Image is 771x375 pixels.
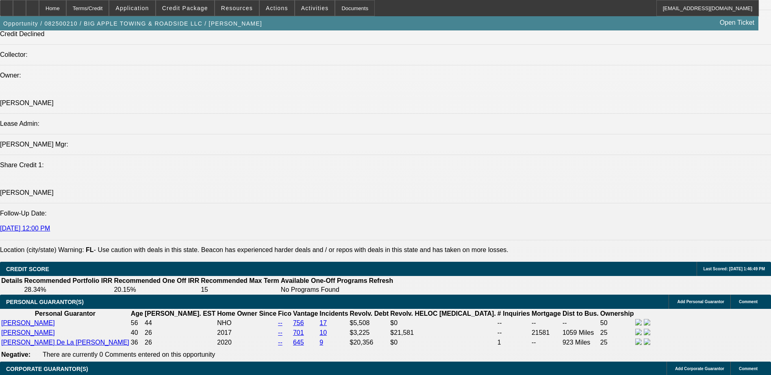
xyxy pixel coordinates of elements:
span: Add Personal Guarantor [677,300,724,304]
a: [PERSON_NAME] [1,319,55,326]
img: facebook-icon.png [635,329,642,335]
span: Activities [301,5,329,11]
td: 26 [144,328,216,337]
b: Incidents [319,310,348,317]
a: 645 [293,339,304,346]
td: 44 [144,319,216,328]
b: # Inquiries [497,310,530,317]
td: 25 [600,328,634,337]
td: $5,508 [350,319,389,328]
span: 2020 [217,339,232,346]
td: 923 Miles [562,338,599,347]
td: 50 [600,319,634,328]
a: 10 [319,329,327,336]
th: Recommended Portfolio IRR [24,277,113,285]
a: [PERSON_NAME] De La [PERSON_NAME] [1,339,129,346]
td: 26 [144,338,216,347]
b: Negative: [1,351,30,358]
b: FL [86,246,94,253]
a: -- [278,319,282,326]
b: Ownership [600,310,634,317]
b: Revolv. HELOC [MEDICAL_DATA]. [390,310,496,317]
a: -- [278,329,282,336]
td: 36 [130,338,143,347]
button: Application [109,0,155,16]
span: CREDIT SCORE [6,266,49,272]
td: 21581 [531,328,561,337]
a: 756 [293,319,304,326]
b: Vantage [293,310,318,317]
img: linkedin-icon.png [644,319,650,325]
td: 1 [497,338,530,347]
td: 40 [130,328,143,337]
td: -- [497,319,530,328]
td: $0 [390,319,496,328]
td: 20.15% [113,286,200,294]
td: $20,356 [350,338,389,347]
b: Dist to Bus. [563,310,599,317]
b: Fico [278,310,291,317]
span: There are currently 0 Comments entered on this opportunity [43,351,215,358]
b: Home Owner Since [217,310,276,317]
b: Age [131,310,143,317]
td: 1059 Miles [562,328,599,337]
img: linkedin-icon.png [644,329,650,335]
a: -- [278,339,282,346]
img: facebook-icon.png [635,338,642,345]
span: PERSONAL GUARANTOR(S) [6,299,84,305]
button: Actions [260,0,294,16]
td: $3,225 [350,328,389,337]
b: Revolv. Debt [350,310,389,317]
th: Recommended One Off IRR [113,277,200,285]
b: [PERSON_NAME]. EST [145,310,215,317]
b: Personal Guarantor [35,310,96,317]
span: Opportunity / 082500210 / BIG APPLE TOWING & ROADSIDE LLC / [PERSON_NAME] [3,20,262,27]
a: 9 [319,339,323,346]
th: Refresh [369,277,394,285]
span: Last Scored: [DATE] 1:46:49 PM [703,267,765,271]
img: facebook-icon.png [635,319,642,325]
td: 15 [200,286,280,294]
span: Application [115,5,149,11]
span: 2017 [217,329,232,336]
td: NHO [217,319,277,328]
td: 25 [600,338,634,347]
th: Recommended Max Term [200,277,280,285]
span: Add Corporate Guarantor [675,366,724,371]
label: - Use caution with deals in this state. Beacon has experienced harder deals and / or repos with d... [86,246,508,253]
img: linkedin-icon.png [644,338,650,345]
button: Resources [215,0,259,16]
a: 17 [319,319,327,326]
td: -- [531,319,561,328]
button: Credit Package [156,0,214,16]
span: Actions [266,5,288,11]
td: -- [531,338,561,347]
a: Open Ticket [717,16,758,30]
td: $21,581 [390,328,496,337]
td: -- [497,328,530,337]
span: Comment [739,300,758,304]
button: Activities [295,0,335,16]
td: $0 [390,338,496,347]
td: 56 [130,319,143,328]
td: No Programs Found [280,286,368,294]
span: Credit Package [162,5,208,11]
td: 28.34% [24,286,113,294]
td: -- [562,319,599,328]
span: Comment [739,366,758,371]
a: 701 [293,329,304,336]
span: Resources [221,5,253,11]
a: [PERSON_NAME] [1,329,55,336]
th: Available One-Off Programs [280,277,368,285]
th: Details [1,277,23,285]
b: Mortgage [532,310,561,317]
span: CORPORATE GUARANTOR(S) [6,366,88,372]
